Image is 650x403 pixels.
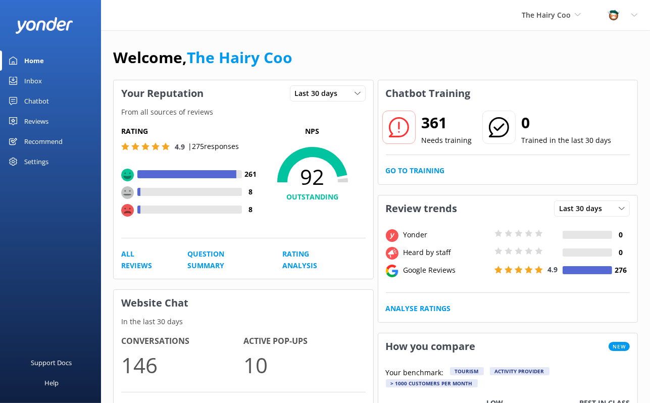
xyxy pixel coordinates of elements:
div: Home [24,51,44,71]
h4: 276 [612,265,630,276]
h1: Welcome, [113,45,292,70]
a: Go to Training [386,165,445,176]
span: The Hairy Coo [522,10,571,20]
span: 4.9 [175,142,185,152]
p: 10 [243,348,366,382]
h4: 8 [242,204,260,215]
p: From all sources of reviews [114,107,373,118]
p: In the last 30 days [114,316,373,327]
div: Heard by staff [401,247,492,258]
h3: How you compare [378,333,483,360]
p: Needs training [422,135,472,146]
h4: 8 [242,186,260,197]
a: Analyse Ratings [386,303,451,314]
h4: OUTSTANDING [260,191,366,203]
h3: Website Chat [114,290,373,316]
div: Reviews [24,111,48,131]
div: Help [44,373,59,393]
h3: Chatbot Training [378,80,478,107]
a: Question Summary [187,248,259,271]
img: 457-1738239164.png [606,8,621,23]
p: NPS [260,126,366,137]
span: 92 [260,164,366,189]
p: | 275 responses [188,141,239,152]
p: Your benchmark: [386,367,444,379]
a: The Hairy Coo [187,47,292,68]
h4: 261 [242,169,260,180]
a: All Reviews [121,248,165,271]
p: Trained in the last 30 days [522,135,612,146]
div: > 1000 customers per month [386,379,478,387]
h4: 0 [612,247,630,258]
div: Google Reviews [401,265,492,276]
span: 4.9 [548,265,558,274]
div: Chatbot [24,91,49,111]
span: Last 30 days [559,203,608,214]
p: 146 [121,348,243,382]
div: Yonder [401,229,492,240]
span: Last 30 days [295,88,344,99]
h4: Active Pop-ups [243,335,366,348]
div: Activity Provider [490,367,549,375]
div: Inbox [24,71,42,91]
a: Rating Analysis [282,248,343,271]
h3: Review trends [378,195,465,222]
h2: 0 [522,111,612,135]
div: Tourism [450,367,484,375]
h3: Your Reputation [114,80,211,107]
span: New [609,342,630,351]
img: yonder-white-logo.png [15,17,73,34]
h4: Conversations [121,335,243,348]
div: Settings [24,152,48,172]
div: Support Docs [31,352,72,373]
h2: 361 [422,111,472,135]
h4: 0 [612,229,630,240]
div: Recommend [24,131,63,152]
h5: Rating [121,126,260,137]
